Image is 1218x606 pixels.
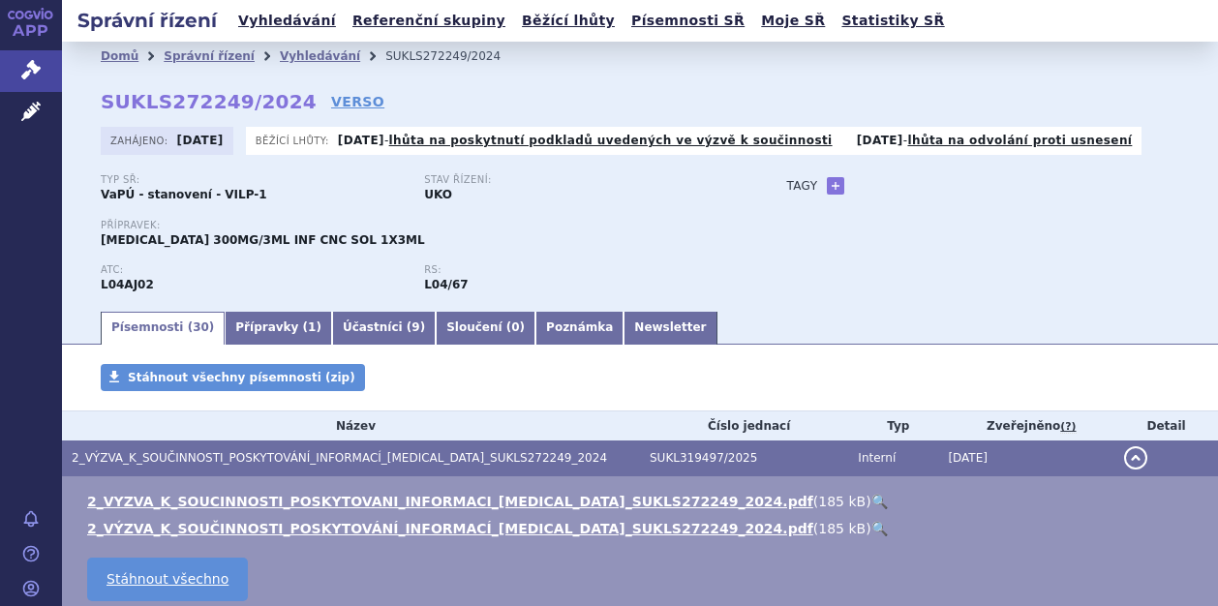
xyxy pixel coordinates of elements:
[332,312,436,345] a: Účastníci (9)
[436,312,535,345] a: Sloučení (0)
[101,312,225,345] a: Písemnosti (30)
[857,134,903,147] strong: [DATE]
[385,42,526,71] li: SUKLS272249/2024
[786,174,817,197] h3: Tagy
[62,7,232,34] h2: Správní řízení
[516,8,621,34] a: Běžící lhůty
[280,49,360,63] a: Vyhledávání
[871,521,888,536] a: 🔍
[87,492,1199,511] li: ( )
[1124,446,1147,470] button: detail
[87,519,1199,538] li: ( )
[193,320,209,334] span: 30
[128,371,355,384] span: Stáhnout všechny písemnosti (zip)
[256,133,333,148] span: Běžící lhůty:
[625,8,750,34] a: Písemnosti SŘ
[424,188,452,201] strong: UKO
[1060,420,1076,434] abbr: (?)
[848,411,938,440] th: Typ
[818,494,866,509] span: 185 kB
[424,278,468,291] strong: ravulizumab
[177,134,224,147] strong: [DATE]
[347,8,511,34] a: Referenční skupiny
[907,134,1132,147] a: lhůta na odvolání proti usnesení
[101,278,154,291] strong: RAVULIZUMAB
[858,451,896,465] span: Interní
[938,440,1114,476] td: [DATE]
[101,188,267,201] strong: VaPÚ - stanovení - VILP-1
[101,233,425,247] span: [MEDICAL_DATA] 300MG/3ML INF CNC SOL 1X3ML
[1114,411,1218,440] th: Detail
[101,174,405,186] p: Typ SŘ:
[101,364,365,391] a: Stáhnout všechny písemnosti (zip)
[836,8,950,34] a: Statistiky SŘ
[389,134,833,147] a: lhůta na poskytnutí podkladů uvedených ve výzvě k součinnosti
[424,174,728,186] p: Stav řízení:
[535,312,624,345] a: Poznámka
[331,92,384,111] a: VERSO
[164,49,255,63] a: Správní řízení
[827,177,844,195] a: +
[101,90,317,113] strong: SUKLS272249/2024
[818,521,866,536] span: 185 kB
[101,220,747,231] p: Přípravek:
[424,264,728,276] p: RS:
[755,8,831,34] a: Moje SŘ
[857,133,1133,148] p: -
[511,320,519,334] span: 0
[871,494,888,509] a: 🔍
[101,264,405,276] p: ATC:
[232,8,342,34] a: Vyhledávání
[308,320,316,334] span: 1
[101,49,138,63] a: Domů
[87,494,813,509] a: 2_VYZVA_K_SOUCINNOSTI_POSKYTOVANI_INFORMACI_[MEDICAL_DATA]_SUKLS272249_2024.pdf
[225,312,332,345] a: Přípravky (1)
[110,133,171,148] span: Zahájeno:
[87,521,813,536] a: 2_VÝZVA_K_SOUČINNOSTI_POSKYTOVÁNÍ_INFORMACÍ_[MEDICAL_DATA]_SUKLS272249_2024.pdf
[411,320,419,334] span: 9
[640,411,848,440] th: Číslo jednací
[72,451,607,465] span: 2_VÝZVA_K_SOUČINNOSTI_POSKYTOVÁNÍ_INFORMACÍ_ULTOMIRIS_SUKLS272249_2024
[640,440,848,476] td: SUKL319497/2025
[62,411,640,440] th: Název
[624,312,716,345] a: Newsletter
[338,133,833,148] p: -
[87,558,248,601] a: Stáhnout všechno
[938,411,1114,440] th: Zveřejněno
[338,134,384,147] strong: [DATE]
